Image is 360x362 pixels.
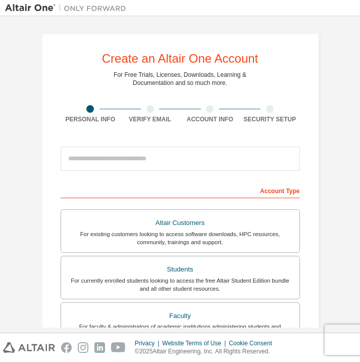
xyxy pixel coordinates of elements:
div: Students [67,262,293,277]
div: Account Info [180,115,240,123]
div: For currently enrolled students looking to access the free Altair Student Edition bundle and all ... [67,277,293,293]
img: altair_logo.svg [3,342,55,353]
div: Verify Email [120,115,180,123]
img: facebook.svg [61,342,72,353]
div: For Free Trials, Licenses, Downloads, Learning & Documentation and so much more. [114,71,246,87]
div: Create an Altair One Account [102,53,259,65]
div: Account Type [61,182,300,198]
div: Website Terms of Use [162,339,229,347]
img: instagram.svg [78,342,88,353]
div: For existing customers looking to access software downloads, HPC resources, community, trainings ... [67,230,293,246]
div: Privacy [135,339,162,347]
div: Faculty [67,309,293,323]
div: Personal Info [61,115,121,123]
img: youtube.svg [111,342,126,353]
img: Altair One [5,3,131,13]
div: Altair Customers [67,216,293,230]
img: linkedin.svg [94,342,105,353]
div: For faculty & administrators of academic institutions administering students and accessing softwa... [67,323,293,339]
div: Security Setup [240,115,300,123]
div: Cookie Consent [229,339,278,347]
p: © 2025 Altair Engineering, Inc. All Rights Reserved. [135,347,278,356]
